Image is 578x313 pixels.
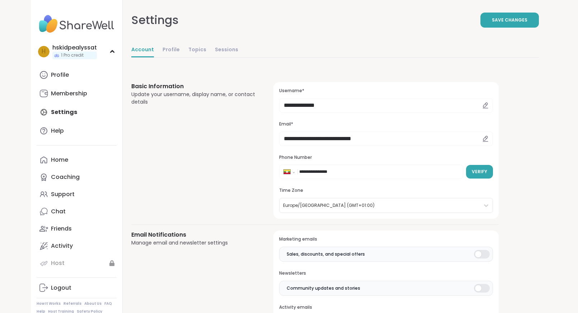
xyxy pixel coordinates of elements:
a: FAQ [104,301,112,306]
span: 1 Pro credit [61,52,84,58]
h3: Email* [279,121,493,127]
a: Logout [37,279,117,297]
div: Coaching [51,173,80,181]
a: Activity [37,237,117,255]
a: Help [37,122,117,139]
div: Profile [51,71,69,79]
a: Host [37,255,117,272]
span: Sales, discounts, and special offers [287,251,365,257]
a: Home [37,151,117,169]
h3: Newsletters [279,270,493,276]
h3: Basic Information [131,82,257,91]
h3: Marketing emails [279,236,493,242]
div: Home [51,156,68,164]
a: Account [131,43,154,57]
div: Activity [51,242,73,250]
div: Settings [131,11,179,29]
a: Profile [37,66,117,84]
a: Profile [163,43,180,57]
h3: Email Notifications [131,231,257,239]
div: Update your username, display name, or contact details [131,91,257,106]
div: Support [51,190,75,198]
button: Save Changes [480,13,539,28]
a: Topics [188,43,206,57]
a: Sessions [215,43,238,57]
a: How It Works [37,301,61,306]
a: Membership [37,85,117,102]
span: Verify [472,169,487,175]
h3: Username* [279,88,493,94]
span: h [42,47,46,56]
div: Manage email and newsletter settings [131,239,257,247]
span: Save Changes [492,17,527,23]
div: Help [51,127,64,135]
h3: Phone Number [279,155,493,161]
a: Support [37,186,117,203]
h3: Activity emails [279,304,493,310]
a: About Us [84,301,102,306]
button: Verify [466,165,493,179]
h3: Time Zone [279,188,493,194]
a: Referrals [64,301,81,306]
div: hskidpealyssat [52,44,97,52]
div: Host [51,259,65,267]
div: Chat [51,208,66,215]
a: Friends [37,220,117,237]
span: Community updates and stories [287,285,360,291]
div: Friends [51,225,72,233]
div: Logout [51,284,71,292]
a: Chat [37,203,117,220]
a: Coaching [37,169,117,186]
div: Membership [51,90,87,98]
img: ShareWell Nav Logo [37,11,117,37]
